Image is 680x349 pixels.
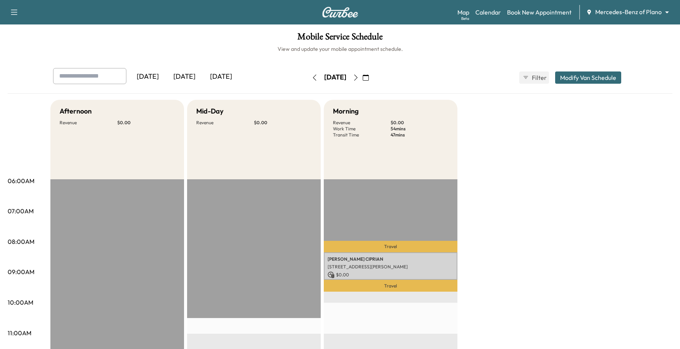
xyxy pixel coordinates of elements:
[333,106,359,117] h5: Morning
[8,32,672,45] h1: Mobile Service Schedule
[60,106,92,117] h5: Afternoon
[129,68,166,86] div: [DATE]
[8,237,34,246] p: 08:00AM
[391,132,448,138] p: 47 mins
[519,71,549,84] button: Filter
[333,120,391,126] p: Revenue
[8,45,672,53] h6: View and update your mobile appointment schedule.
[328,271,454,278] p: $ 0.00
[196,120,254,126] p: Revenue
[8,267,34,276] p: 09:00AM
[328,264,454,270] p: [STREET_ADDRESS][PERSON_NAME]
[324,241,457,252] p: Travel
[555,71,621,84] button: Modify Van Schedule
[475,8,501,17] a: Calendar
[324,73,346,82] div: [DATE]
[507,8,572,17] a: Book New Appointment
[8,176,34,185] p: 06:00AM
[328,256,454,262] p: [PERSON_NAME] CIPRIAN
[117,120,175,126] p: $ 0.00
[333,126,391,132] p: Work Time
[595,8,662,16] span: Mercedes-Benz of Plano
[254,120,312,126] p: $ 0.00
[196,106,223,117] h5: Mid-Day
[457,8,469,17] a: MapBeta
[532,73,546,82] span: Filter
[333,132,391,138] p: Transit Time
[166,68,203,86] div: [DATE]
[203,68,239,86] div: [DATE]
[391,126,448,132] p: 54 mins
[8,298,33,307] p: 10:00AM
[8,328,31,338] p: 11:00AM
[322,7,359,18] img: Curbee Logo
[8,206,34,216] p: 07:00AM
[391,120,448,126] p: $ 0.00
[461,16,469,21] div: Beta
[60,120,117,126] p: Revenue
[324,280,457,292] p: Travel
